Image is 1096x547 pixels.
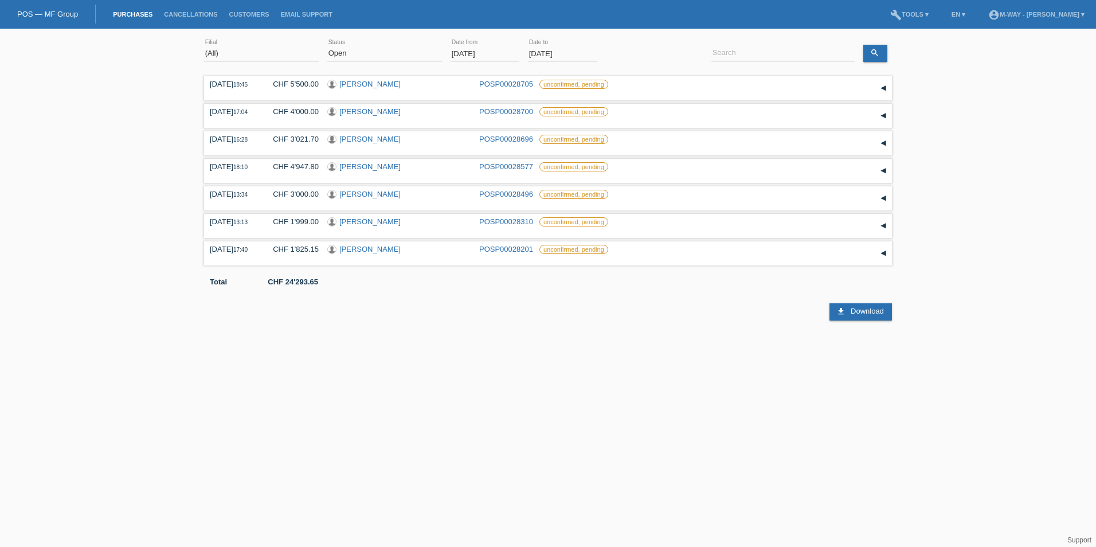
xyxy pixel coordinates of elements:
[233,81,248,88] span: 18:45
[946,11,971,18] a: EN ▾
[339,245,401,253] a: [PERSON_NAME]
[875,162,892,179] div: expand/collapse
[479,217,533,226] a: POSP00028310
[264,107,319,116] div: CHF 4'000.00
[875,80,892,97] div: expand/collapse
[339,107,401,116] a: [PERSON_NAME]
[210,245,256,253] div: [DATE]
[479,190,533,198] a: POSP00028496
[539,190,608,199] label: unconfirmed, pending
[539,80,608,89] label: unconfirmed, pending
[875,107,892,124] div: expand/collapse
[264,245,319,253] div: CHF 1'825.15
[233,192,248,198] span: 13:34
[268,278,318,286] b: CHF 24'293.65
[479,245,533,253] a: POSP00028201
[836,307,846,316] i: download
[479,135,533,143] a: POSP00028696
[224,11,275,18] a: Customers
[539,217,608,226] label: unconfirmed, pending
[264,217,319,226] div: CHF 1'999.00
[339,190,401,198] a: [PERSON_NAME]
[233,109,248,115] span: 17:04
[875,190,892,207] div: expand/collapse
[210,190,256,198] div: [DATE]
[17,10,78,18] a: POS — MF Group
[264,190,319,198] div: CHF 3'000.00
[988,9,1000,21] i: account_circle
[539,162,608,171] label: unconfirmed, pending
[851,307,884,315] span: Download
[233,219,248,225] span: 13:13
[890,9,902,21] i: build
[339,80,401,88] a: [PERSON_NAME]
[158,11,223,18] a: Cancellations
[210,278,227,286] b: Total
[233,136,248,143] span: 16:28
[539,135,608,144] label: unconfirmed, pending
[275,11,338,18] a: Email Support
[479,80,533,88] a: POSP00028705
[339,162,401,171] a: [PERSON_NAME]
[884,11,934,18] a: buildTools ▾
[479,162,533,171] a: POSP00028577
[339,135,401,143] a: [PERSON_NAME]
[875,135,892,152] div: expand/collapse
[339,217,401,226] a: [PERSON_NAME]
[210,80,256,88] div: [DATE]
[875,217,892,235] div: expand/collapse
[264,162,319,171] div: CHF 4'947.80
[863,45,887,62] a: search
[479,107,533,116] a: POSP00028700
[210,162,256,171] div: [DATE]
[1067,536,1091,544] a: Support
[233,247,248,253] span: 17:40
[264,135,319,143] div: CHF 3'021.70
[539,107,608,116] label: unconfirmed, pending
[264,80,319,88] div: CHF 5'500.00
[210,107,256,116] div: [DATE]
[539,245,608,254] label: unconfirmed, pending
[233,164,248,170] span: 18:10
[210,135,256,143] div: [DATE]
[983,11,1090,18] a: account_circlem-way - [PERSON_NAME] ▾
[829,303,891,321] a: download Download
[875,245,892,262] div: expand/collapse
[210,217,256,226] div: [DATE]
[870,48,879,57] i: search
[107,11,158,18] a: Purchases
